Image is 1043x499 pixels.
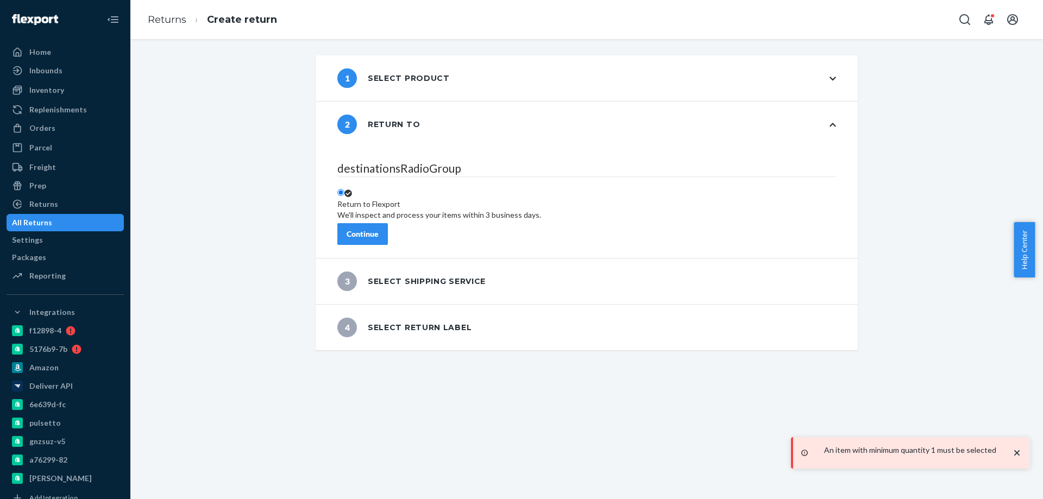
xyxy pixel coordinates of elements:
[337,199,541,210] div: Return to Flexport
[954,9,976,30] button: Open Search Box
[7,304,124,321] button: Integrations
[29,270,66,281] div: Reporting
[7,214,124,231] a: All Returns
[207,14,277,26] a: Create return
[12,235,43,245] div: Settings
[7,414,124,432] a: pulsetto
[1002,9,1023,30] button: Open account menu
[12,252,46,263] div: Packages
[7,340,124,358] a: 5176b9-7b
[7,470,124,487] a: [PERSON_NAME]
[12,217,52,228] div: All Returns
[7,101,124,118] a: Replenishments
[148,14,186,26] a: Returns
[102,9,124,30] button: Close Navigation
[29,199,58,210] div: Returns
[29,473,92,484] div: [PERSON_NAME]
[29,325,61,336] div: f12898-4
[337,68,357,88] span: 1
[29,142,52,153] div: Parcel
[29,47,51,58] div: Home
[7,119,124,137] a: Orders
[1014,222,1035,277] button: Help Center
[29,344,67,355] div: 5176b9-7b
[29,454,67,465] div: a76299-82
[337,189,344,196] input: Return to FlexportWe'll inspect and process your items within 3 business days.
[29,162,56,173] div: Freight
[7,451,124,469] a: a76299-82
[347,229,379,239] div: Continue
[7,62,124,79] a: Inbounds
[29,123,55,134] div: Orders
[7,81,124,99] a: Inventory
[7,322,124,339] a: f12898-4
[7,377,124,395] a: Deliverr API
[7,159,124,176] a: Freight
[29,180,46,191] div: Prep
[29,436,65,447] div: gnzsuz-v5
[337,318,472,337] div: Select return label
[29,65,62,76] div: Inbounds
[7,433,124,450] a: gnzsuz-v5
[29,85,64,96] div: Inventory
[337,160,836,177] legend: destinationsRadioGroup
[7,267,124,285] a: Reporting
[7,177,124,194] a: Prep
[337,115,357,134] span: 2
[337,223,388,245] button: Continue
[7,396,124,413] a: 6e639d-fc
[7,43,124,61] a: Home
[337,271,357,291] span: 3
[139,4,286,36] ol: breadcrumbs
[337,318,357,337] span: 4
[978,9,1000,30] button: Open notifications
[29,307,75,318] div: Integrations
[12,14,58,25] img: Flexport logo
[7,195,124,213] a: Returns
[337,271,486,291] div: Select shipping service
[337,68,450,88] div: Select product
[7,359,124,376] a: Amazon
[7,249,124,266] a: Packages
[7,139,124,156] a: Parcel
[29,381,73,391] div: Deliverr API
[1011,447,1022,458] svg: close toast
[337,115,420,134] div: Return to
[337,210,541,220] div: We'll inspect and process your items within 3 business days.
[29,399,66,410] div: 6e639d-fc
[824,445,996,456] p: An item with minimum quantity 1 must be selected
[29,362,59,373] div: Amazon
[29,104,87,115] div: Replenishments
[29,418,61,428] div: pulsetto
[7,231,124,249] a: Settings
